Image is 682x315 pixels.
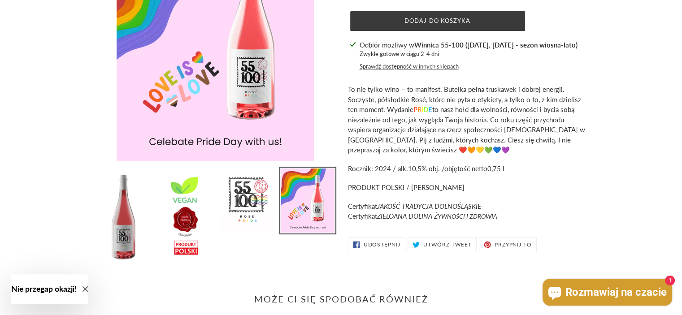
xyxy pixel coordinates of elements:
[348,201,586,221] p: Certyfikat Certyfikat
[438,212,497,220] span: YWNOŚCI I ZDROWIA
[280,168,335,233] img: Załaduj obraz do przeglądarki galerii, Polskie wino różowe półsłodkie Rosé PRIDE 2024
[219,168,274,233] img: Załaduj obraz do przeglądarki galerii, Polskie wino różowe półsłodkie Rosé PRIDE 2024
[360,62,459,71] button: Sprawdź dostępność w innych sklepach
[348,164,408,173] span: Rocznik: 2024 / alk.
[157,168,213,264] img: Załaduj obraz do przeglądarki galerii, Polskie wino różowe półsłodkie Rosé PRIDE 2024
[408,164,444,173] span: 10,5% obj. /
[348,85,585,154] span: To nie tylko wino – to manifest. Butelka pełna truskawek i dobrej energii. Soczyste, półsłodkie R...
[487,164,504,173] span: 0,75 l
[350,11,525,31] button: Dodaj do koszyka
[428,105,432,113] span: E
[377,212,497,220] em: ZIELOANA DOLINA Ż
[363,242,400,247] span: Udostępnij
[360,40,578,50] p: Odbiór możliwy w
[413,105,417,113] span: P
[348,182,586,193] p: PRODUKT POLSKI / [PERSON_NAME]
[444,164,487,173] span: objętość netto
[414,41,578,49] strong: Winnica 55-100 ([DATE], [DATE] - sezon wiosna-lato)
[540,279,675,308] inbox-online-store-chat: Czat w sklepie online Shopify
[360,50,578,59] p: Zwykle gotowe w ciągu 2-4 dni
[495,242,532,247] span: Przypnij to
[97,293,586,304] h2: Może Ci się spodobać również
[417,105,421,113] span: R
[423,242,472,247] span: Utwórz tweet
[377,202,481,210] em: JAKOŚĆ TRADYCJA DOLNOŚLĄSKIE
[404,17,470,24] span: Dodaj do koszyka
[96,168,151,264] img: Załaduj obraz do przeglądarki galerii, Polskie wino różowe półsłodkie Rosé PRIDE 2024
[421,105,423,113] span: I
[423,105,428,113] span: D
